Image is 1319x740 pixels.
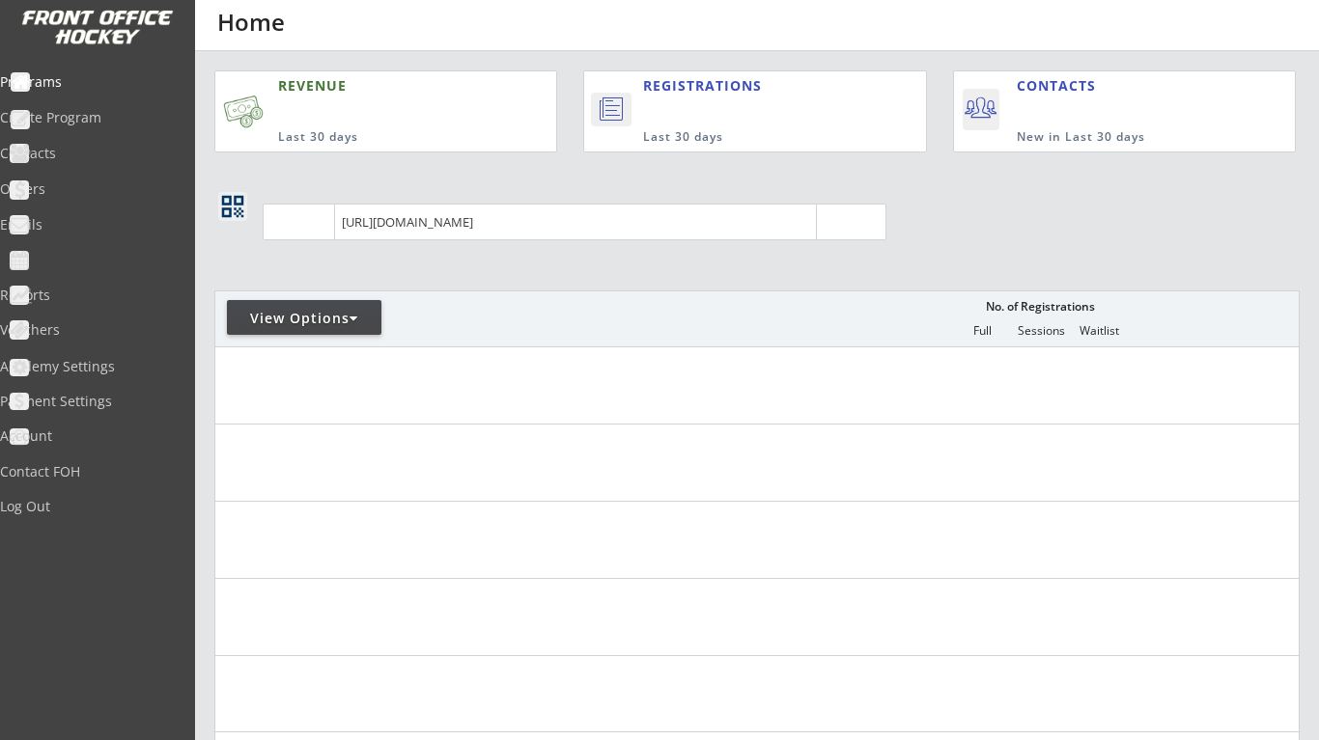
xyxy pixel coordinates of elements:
div: Last 30 days [278,129,470,146]
div: No. of Registrations [980,300,1100,314]
div: CONTACTS [1017,76,1105,96]
div: View Options [227,309,381,328]
div: REGISTRATIONS [643,76,841,96]
div: New in Last 30 days [1017,129,1205,146]
div: Full [953,324,1011,338]
div: Last 30 days [643,129,846,146]
button: qr_code [218,192,247,221]
div: Sessions [1012,324,1070,338]
div: Waitlist [1070,324,1128,338]
div: REVENUE [278,76,470,96]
